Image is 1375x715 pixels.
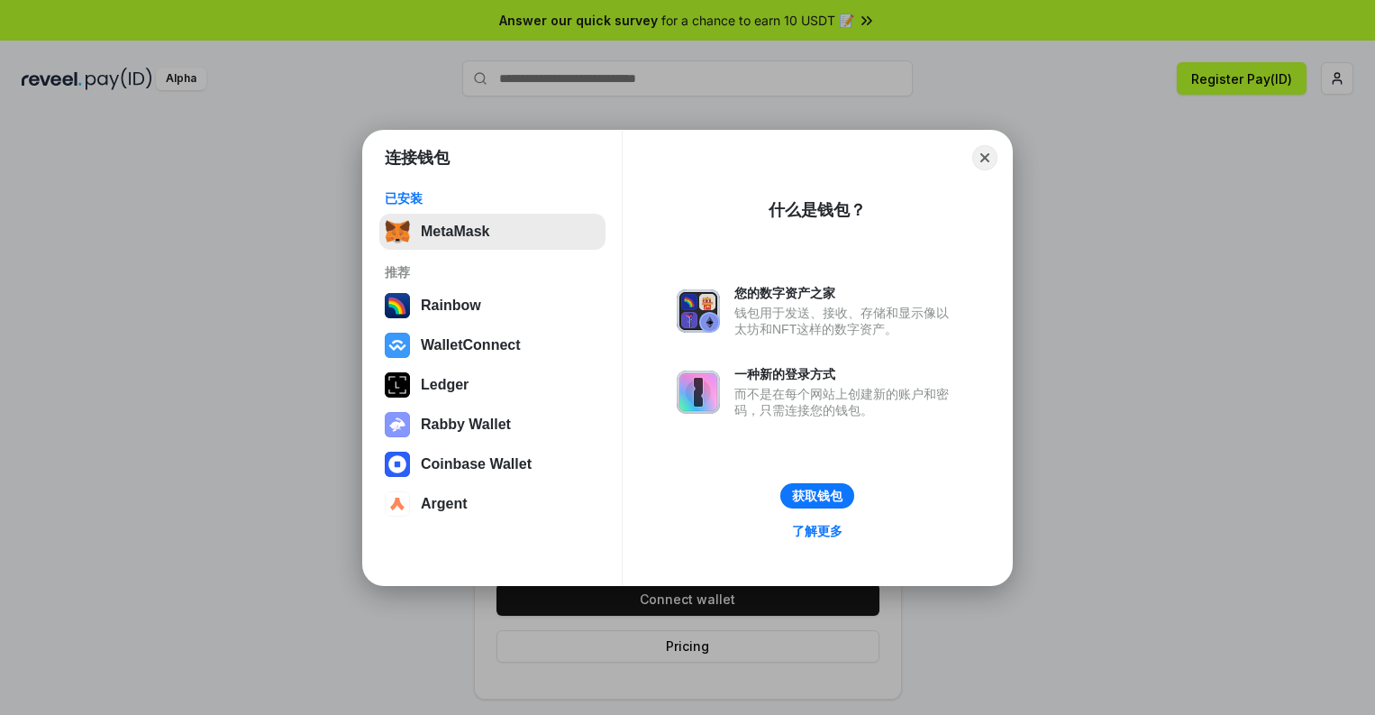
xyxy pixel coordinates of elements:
img: svg+xml,%3Csvg%20width%3D%22120%22%20height%3D%22120%22%20viewBox%3D%220%200%20120%20120%22%20fil... [385,293,410,318]
button: 获取钱包 [780,483,854,509]
img: svg+xml,%3Csvg%20xmlns%3D%22http%3A%2F%2Fwww.w3.org%2F2000%2Fsvg%22%20fill%3D%22none%22%20viewBox... [677,371,720,414]
button: Rainbow [379,288,606,324]
div: Ledger [421,377,469,393]
button: Close [972,145,997,170]
div: 一种新的登录方式 [734,366,958,382]
a: 了解更多 [781,519,853,543]
img: svg+xml,%3Csvg%20width%3D%2228%22%20height%3D%2228%22%20viewBox%3D%220%200%2028%2028%22%20fill%3D... [385,333,410,358]
h1: 连接钱包 [385,147,450,169]
div: Argent [421,496,468,512]
div: 获取钱包 [792,488,842,504]
button: Rabby Wallet [379,407,606,443]
div: 而不是在每个网站上创建新的账户和密码，只需连接您的钱包。 [734,386,958,418]
div: MetaMask [421,224,489,240]
div: Coinbase Wallet [421,456,532,472]
img: svg+xml,%3Csvg%20width%3D%2228%22%20height%3D%2228%22%20viewBox%3D%220%200%2028%2028%22%20fill%3D... [385,491,410,517]
div: 您的数字资产之家 [734,285,958,301]
button: MetaMask [379,214,606,250]
div: 已安装 [385,190,600,206]
div: 推荐 [385,264,600,280]
button: Argent [379,486,606,522]
div: 什么是钱包？ [769,199,866,221]
div: WalletConnect [421,337,521,353]
div: Rainbow [421,298,481,314]
div: 了解更多 [792,523,842,539]
button: Ledger [379,367,606,403]
button: Coinbase Wallet [379,446,606,482]
img: svg+xml,%3Csvg%20xmlns%3D%22http%3A%2F%2Fwww.w3.org%2F2000%2Fsvg%22%20fill%3D%22none%22%20viewBox... [385,412,410,437]
img: svg+xml,%3Csvg%20fill%3D%22none%22%20height%3D%2233%22%20viewBox%3D%220%200%2035%2033%22%20width%... [385,219,410,244]
button: WalletConnect [379,327,606,363]
img: svg+xml,%3Csvg%20xmlns%3D%22http%3A%2F%2Fwww.w3.org%2F2000%2Fsvg%22%20width%3D%2228%22%20height%3... [385,372,410,398]
img: svg+xml,%3Csvg%20width%3D%2228%22%20height%3D%2228%22%20viewBox%3D%220%200%2028%2028%22%20fill%3D... [385,452,410,477]
img: svg+xml,%3Csvg%20xmlns%3D%22http%3A%2F%2Fwww.w3.org%2F2000%2Fsvg%22%20fill%3D%22none%22%20viewBox... [677,289,720,333]
div: Rabby Wallet [421,417,511,433]
div: 钱包用于发送、接收、存储和显示像以太坊和NFT这样的数字资产。 [734,305,958,337]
